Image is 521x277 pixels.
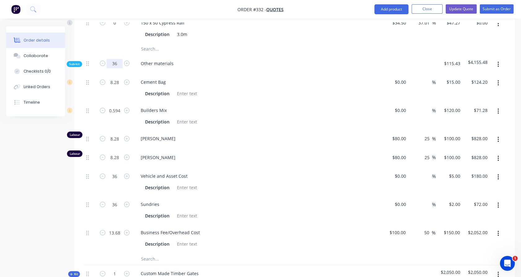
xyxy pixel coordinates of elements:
[24,100,40,105] div: Timeline
[6,79,65,95] button: Linked Orders
[136,106,172,115] div: Builders Mix
[6,64,65,79] button: Checklists 0/0
[136,172,192,181] div: Vehicle and Asset Cost
[143,211,172,220] div: Description
[136,59,179,68] div: Other materials
[6,48,65,64] button: Collaborate
[67,61,82,67] div: Sub-kit
[432,173,436,180] span: %
[24,69,51,74] div: Checklists 0/0
[141,43,265,55] input: Search...
[69,62,80,66] span: Sub-kit
[174,30,190,39] div: 3.0m
[24,53,48,59] div: Collaborate
[70,272,78,276] span: Kit
[67,150,82,157] div: Labour
[24,38,50,43] div: Order details
[136,228,205,237] div: Business Fee/Overhead Cost
[412,4,443,14] button: Close
[6,95,65,110] button: Timeline
[465,269,488,275] span: $2,050.00
[432,79,436,86] span: %
[438,60,461,67] span: $115.43
[480,4,514,14] button: Submit as Order
[438,269,461,275] span: $2,050.00
[143,89,172,98] div: Description
[266,7,284,12] a: Quotes
[465,59,488,65] span: $4,155.48
[6,33,65,48] button: Order details
[432,135,436,142] span: %
[11,5,20,14] img: Factory
[500,256,515,271] iframe: Intercom live chat
[67,132,82,138] div: Labour
[432,201,436,208] span: %
[141,135,379,142] span: [PERSON_NAME]
[374,4,408,14] button: Add product
[432,154,436,161] span: %
[136,78,171,87] div: Cement Bag
[136,18,189,27] div: 150 x 50 Cypress Rail
[143,30,172,39] div: Description
[141,154,379,161] span: [PERSON_NAME]
[237,7,266,12] span: Order #332 -
[432,107,436,114] span: %
[513,256,518,261] span: 1
[136,200,164,209] div: Sundries
[143,183,172,192] div: Description
[24,84,50,90] div: Linked Orders
[432,229,435,236] span: %
[446,4,477,14] button: Update Quote
[68,271,80,277] div: Kit
[143,239,172,248] div: Description
[141,252,265,265] input: Search...
[432,19,436,26] span: %
[143,117,172,126] div: Description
